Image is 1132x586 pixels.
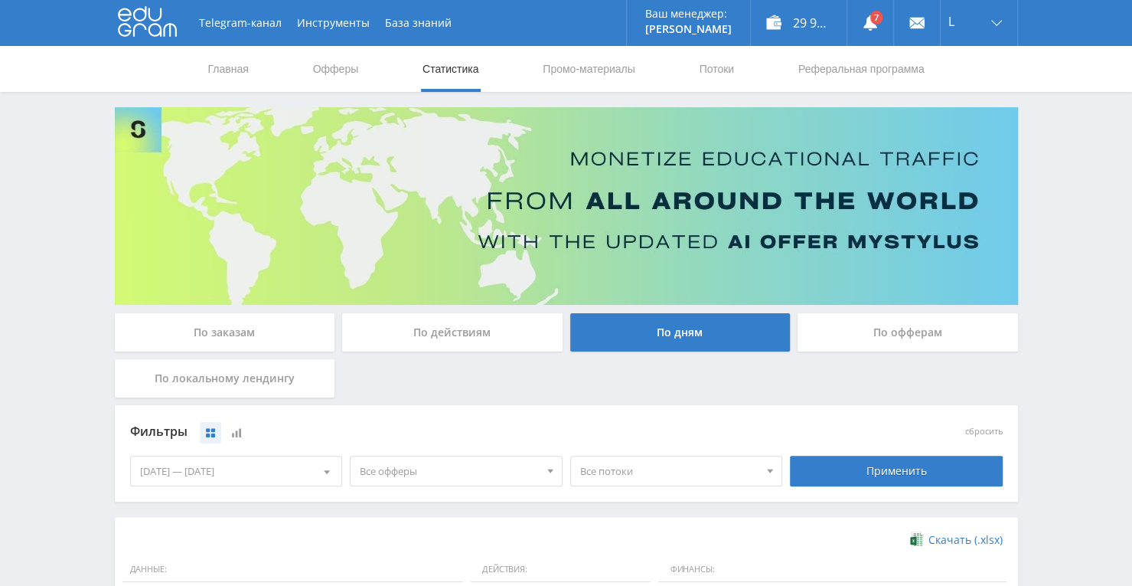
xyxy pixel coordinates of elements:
[928,534,1003,546] span: Скачать (.xlsx)
[312,46,360,92] a: Офферы
[130,421,783,444] div: Фильтры
[645,23,732,35] p: [PERSON_NAME]
[360,457,539,486] span: Все офферы
[790,456,1003,486] div: Применить
[541,46,636,92] a: Промо-материалы
[658,557,1006,583] span: Финансы:
[697,46,736,92] a: Потоки
[948,15,954,28] span: L
[580,457,759,486] span: Все потоки
[115,313,335,352] div: По заказам
[421,46,481,92] a: Статистика
[645,8,732,20] p: Ваш менеджер:
[342,313,563,352] div: По действиям
[207,46,250,92] a: Главная
[798,313,1018,352] div: По офферам
[910,532,923,547] img: xlsx
[797,46,926,92] a: Реферальная программа
[965,427,1003,437] button: сбросить
[131,457,342,486] div: [DATE] — [DATE]
[115,107,1018,305] img: Banner
[115,359,335,398] div: По локальному лендингу
[570,313,791,352] div: По дням
[471,557,651,583] span: Действия:
[910,532,1002,548] a: Скачать (.xlsx)
[122,557,464,583] span: Данные:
